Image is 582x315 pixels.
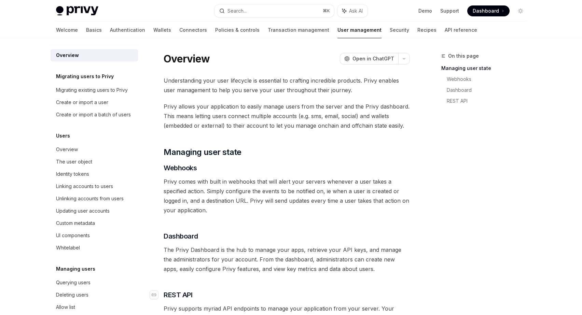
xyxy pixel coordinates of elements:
[51,143,138,156] a: Overview
[448,52,479,60] span: On this page
[51,180,138,192] a: Linking accounts to users
[445,22,477,38] a: API reference
[473,8,499,14] span: Dashboard
[441,63,531,74] a: Managing user state
[164,102,410,130] span: Privy allows your application to easily manage users from the server and the Privy dashboard. Thi...
[51,156,138,168] a: The user object
[447,96,531,106] a: REST API
[51,84,138,96] a: Migrating existing users to Privy
[56,158,92,166] div: The user object
[56,72,114,81] h5: Migrating users to Privy
[153,22,171,38] a: Wallets
[56,291,88,299] div: Deleting users
[51,168,138,180] a: Identity tokens
[56,182,113,190] div: Linking accounts to users
[56,170,89,178] div: Identity tokens
[150,290,164,300] a: Navigate to header
[164,53,210,65] h1: Overview
[56,303,75,311] div: Allow list
[164,76,410,95] span: Understanding your user lifecycle is essential to crafting incredible products. Privy enables use...
[51,301,138,313] a: Allow list
[51,276,138,289] a: Querying users
[56,145,78,154] div: Overview
[86,22,102,38] a: Basics
[51,217,138,229] a: Custom metadata
[340,53,398,65] button: Open in ChatGPT
[164,231,198,241] span: Dashboard
[440,8,459,14] a: Support
[214,5,334,17] button: Search...⌘K
[51,109,138,121] a: Create or import a batch of users
[515,5,526,16] button: Toggle dark mode
[56,278,91,287] div: Querying users
[56,265,95,273] h5: Managing users
[56,195,124,203] div: Unlinking accounts from users
[51,242,138,254] a: Whitelabel
[164,290,192,300] span: REST API
[56,86,128,94] div: Migrating existing users to Privy
[51,289,138,301] a: Deleting users
[56,132,70,140] h5: Users
[447,74,531,85] a: Webhooks
[56,111,131,119] div: Create or import a batch of users
[51,49,138,61] a: Overview
[323,8,330,14] span: ⌘ K
[337,22,382,38] a: User management
[179,22,207,38] a: Connectors
[164,147,241,158] span: Managing user state
[349,8,363,14] span: Ask AI
[227,7,247,15] div: Search...
[56,98,108,106] div: Create or import a user
[51,96,138,109] a: Create or import a user
[467,5,510,16] a: Dashboard
[352,55,394,62] span: Open in ChatGPT
[56,207,110,215] div: Updating user accounts
[51,192,138,205] a: Unlinking accounts from users
[56,6,98,16] img: light logo
[417,22,436,38] a: Recipes
[164,245,410,274] span: The Privy Dashboard is the hub to manage your apps, retrieve your API keys, and manage the admini...
[56,22,78,38] a: Welcome
[56,219,95,227] div: Custom metadata
[110,22,145,38] a: Authentication
[164,177,410,215] span: Privy comes with built in webhooks that will alert your servers whenever a user takes a specified...
[56,244,80,252] div: Whitelabel
[337,5,368,17] button: Ask AI
[51,229,138,242] a: UI components
[164,163,197,173] span: Webhooks
[56,51,79,59] div: Overview
[390,22,409,38] a: Security
[56,231,90,240] div: UI components
[418,8,432,14] a: Demo
[51,205,138,217] a: Updating user accounts
[268,22,329,38] a: Transaction management
[215,22,260,38] a: Policies & controls
[447,85,531,96] a: Dashboard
